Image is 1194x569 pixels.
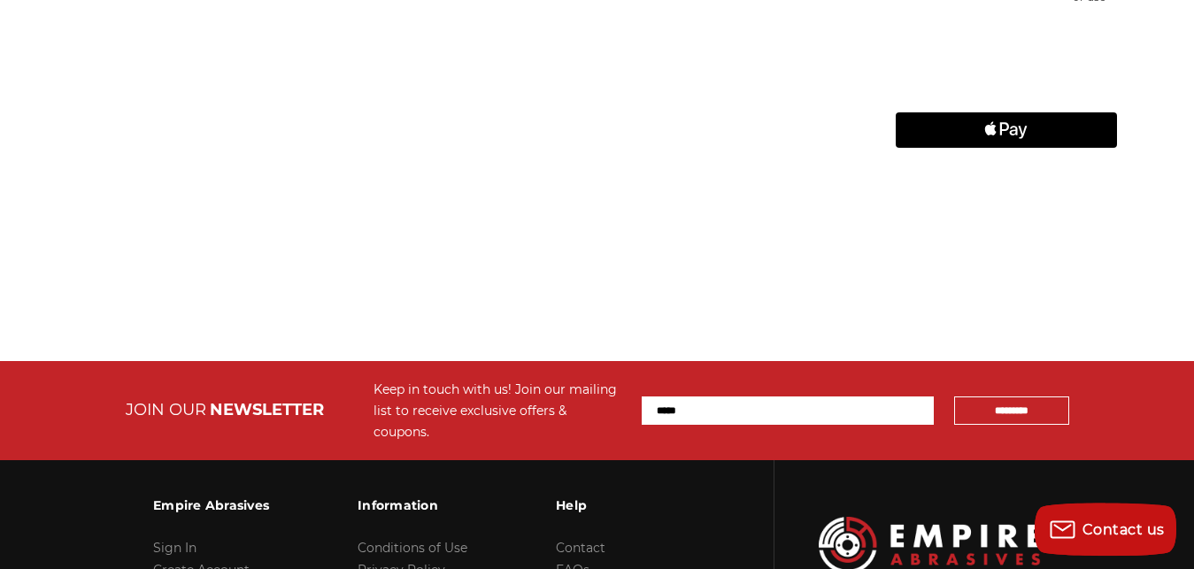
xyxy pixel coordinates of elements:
iframe: PayPal-paylater [896,68,1117,104]
a: Conditions of Use [358,540,467,556]
div: Keep in touch with us! Join our mailing list to receive exclusive offers & coupons. [374,379,624,442]
span: NEWSLETTER [210,400,324,419]
span: JOIN OUR [126,400,206,419]
h3: Information [358,487,467,524]
iframe: PayPal-paypal [896,24,1117,59]
h3: Empire Abrasives [153,487,269,524]
a: Sign In [153,540,196,556]
a: Contact [556,540,605,556]
button: Contact us [1035,503,1176,556]
span: Contact us [1082,521,1165,538]
h3: Help [556,487,675,524]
